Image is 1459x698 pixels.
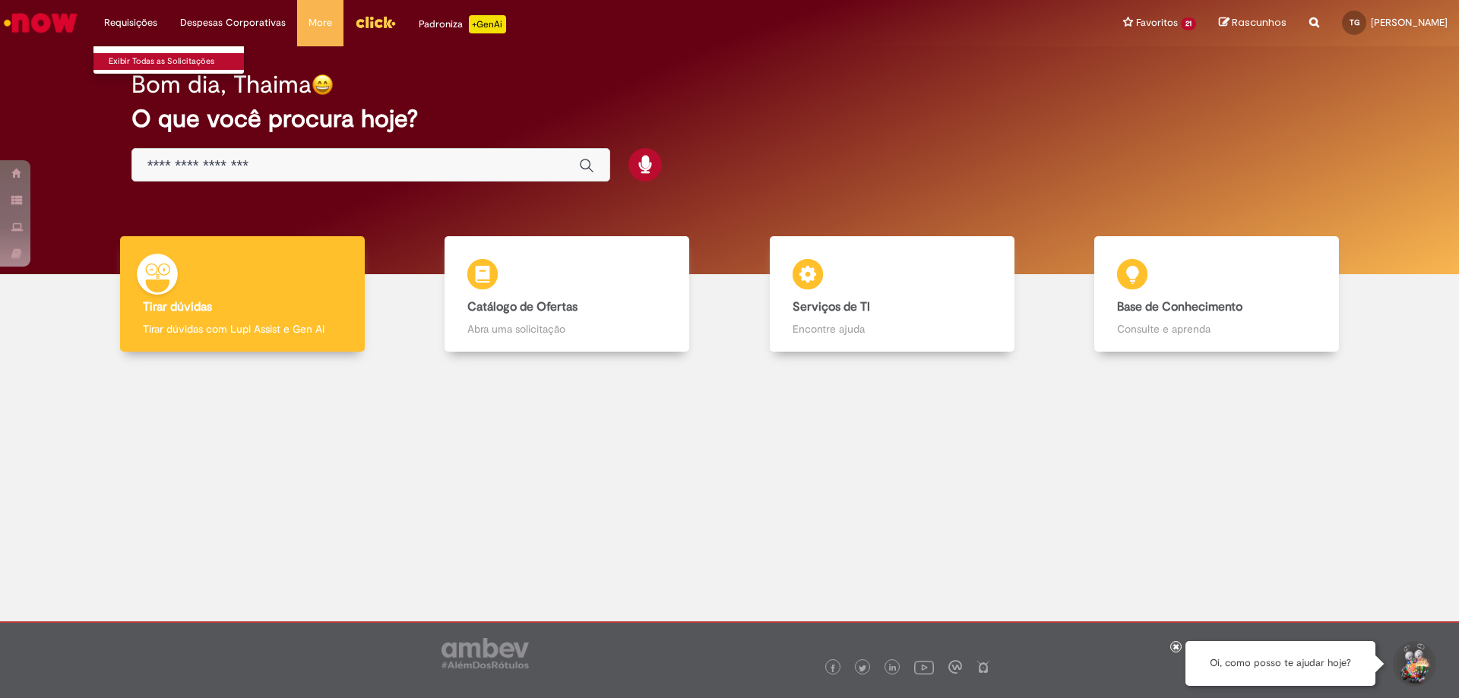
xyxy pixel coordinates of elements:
img: logo_footer_linkedin.png [889,664,897,673]
a: Serviços de TI Encontre ajuda [729,236,1055,352]
a: Tirar dúvidas Tirar dúvidas com Lupi Assist e Gen Ai [80,236,405,352]
p: Consulte e aprenda [1117,321,1316,336]
b: Catálogo de Ofertas [467,299,578,314]
button: Iniciar Conversa de Suporte [1391,641,1436,687]
p: +GenAi [469,15,506,33]
span: TG [1350,17,1359,27]
a: Base de Conhecimento Consulte e aprenda [1055,236,1380,352]
img: logo_footer_twitter.png [859,665,866,672]
a: Rascunhos [1219,16,1287,30]
img: logo_footer_youtube.png [914,657,934,677]
a: Exibir Todas as Solicitações [93,53,261,70]
span: Requisições [104,15,157,30]
div: Padroniza [419,15,506,33]
p: Abra uma solicitação [467,321,666,336]
b: Serviços de TI [793,299,870,314]
span: Rascunhos [1232,15,1287,30]
img: logo_footer_workplace.png [948,660,962,674]
span: Despesas Corporativas [180,15,286,30]
span: [PERSON_NAME] [1371,16,1448,29]
img: logo_footer_facebook.png [829,665,837,672]
p: Encontre ajuda [793,321,992,336]
img: logo_footer_naosei.png [976,660,990,674]
img: ServiceNow [2,8,80,38]
p: Tirar dúvidas com Lupi Assist e Gen Ai [143,321,342,336]
ul: Requisições [93,46,245,74]
b: Base de Conhecimento [1117,299,1242,314]
h2: Bom dia, Thaima [131,71,312,98]
h2: O que você procura hoje? [131,106,1328,132]
img: happy-face.png [312,74,334,96]
img: logo_footer_ambev_rotulo_gray.png [441,638,529,668]
div: Oi, como posso te ajudar hoje? [1185,641,1375,686]
b: Tirar dúvidas [143,299,212,314]
img: click_logo_yellow_360x200.png [355,11,396,33]
a: Catálogo de Ofertas Abra uma solicitação [405,236,730,352]
span: Favoritos [1136,15,1178,30]
span: More [309,15,332,30]
span: 21 [1181,17,1196,30]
